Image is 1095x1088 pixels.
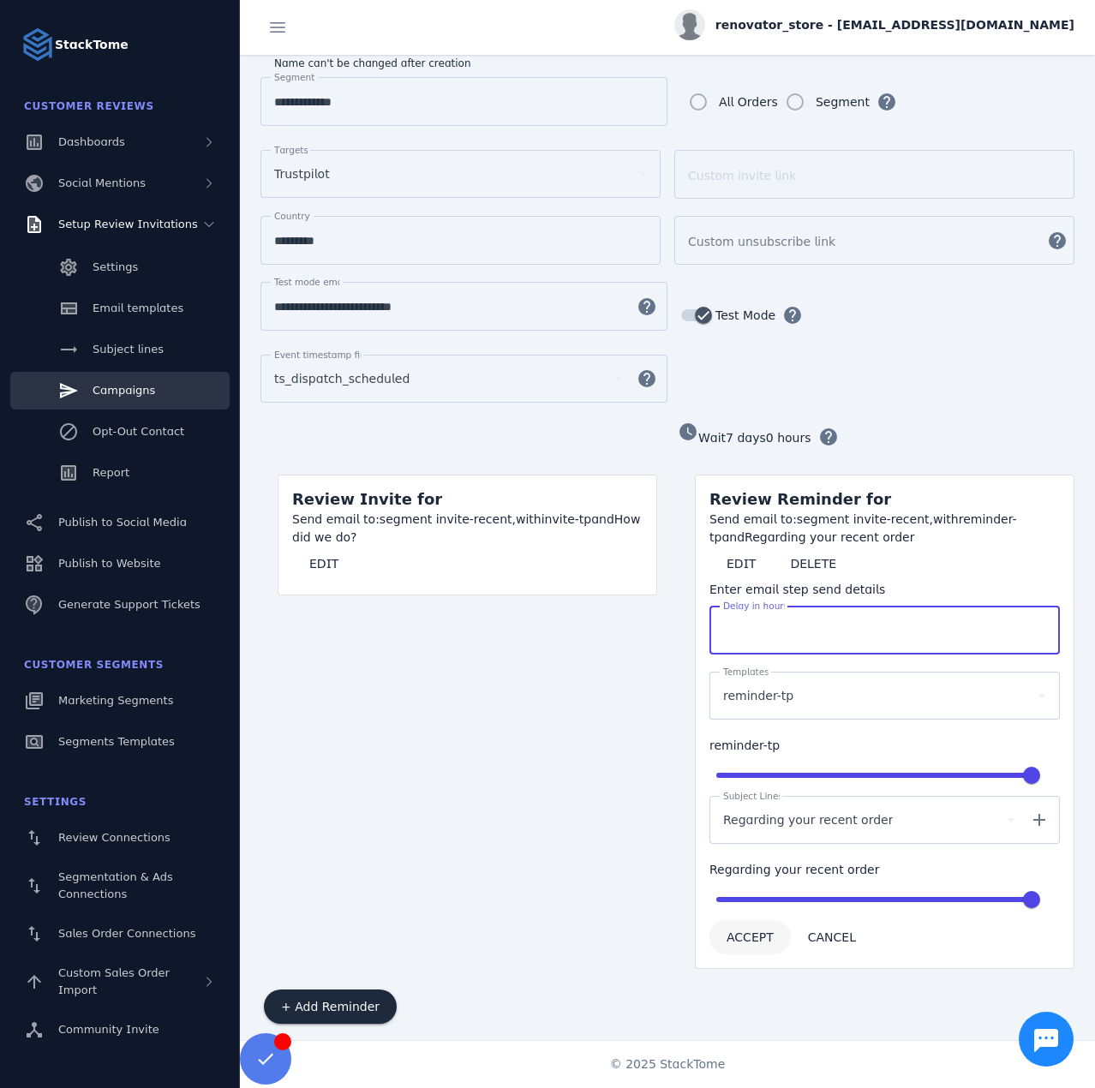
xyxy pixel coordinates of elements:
span: Subject lines [93,343,164,356]
span: Send email to: [709,512,797,526]
span: Segmentation & Ads Connections [58,870,173,900]
button: ACCEPT [709,920,791,954]
a: Campaigns [10,372,230,409]
span: Email templates [93,302,183,314]
a: Generate Support Tickets [10,586,230,624]
button: EDIT [292,547,356,581]
span: EDIT [309,558,338,570]
mat-label: Targets [274,145,308,155]
span: Customer Reviews [24,100,154,112]
span: + Add Reminder [281,1001,380,1013]
a: Publish to Social Media [10,504,230,541]
a: Publish to Website [10,545,230,583]
mat-label: Templates [723,667,769,677]
div: segment invite-recent, invite-tp How did we do? [292,511,643,547]
a: Subject lines [10,331,230,368]
mat-label: Event timestamp field [274,350,374,360]
span: Settings [93,260,138,273]
mat-label: Custom invite link [688,169,796,182]
span: ACCEPT [727,931,774,943]
span: Send email to: [292,512,380,526]
span: Marketing Segments [58,694,173,707]
a: Community Invite [10,1011,230,1049]
button: DELETE [773,547,853,581]
span: renovator_store - [EMAIL_ADDRESS][DOMAIN_NAME] [715,16,1074,34]
span: Review Reminder for [709,490,891,508]
mat-label: Segment [274,72,314,82]
span: 0 hours [766,431,811,445]
label: Segment [812,92,870,112]
span: Wait [698,431,726,445]
span: Customer Segments [24,659,164,671]
label: Test Mode [712,305,775,326]
mat-label: Subject Lines [723,791,783,801]
span: Review Connections [58,831,171,844]
mat-icon: add [1019,810,1060,830]
a: Email templates [10,290,230,327]
span: ts_dispatch_scheduled [274,368,410,389]
button: CANCEL [791,920,873,954]
span: Campaigns [93,384,155,397]
mat-label: Test mode email [274,277,348,287]
mat-label: Delay in hours [723,601,788,611]
span: Regarding your recent order [723,810,893,830]
a: Report [10,454,230,492]
a: Review Connections [10,819,230,857]
div: All Orders [719,92,778,112]
mat-icon: watch_later [678,421,698,442]
span: Opt-Out Contact [93,425,184,438]
span: Generate Support Tickets [58,598,200,611]
span: with [933,512,959,526]
mat-icon: help [626,296,667,317]
span: Review Invite for [292,490,442,508]
a: Settings [10,248,230,286]
a: Segmentation & Ads Connections [10,860,230,912]
input: Country [274,230,647,251]
div: Enter email step send details [709,581,1060,599]
a: Marketing Segments [10,682,230,720]
a: Sales Order Connections [10,915,230,953]
strong: StackTome [55,36,129,54]
span: Dashboards [58,135,125,148]
span: Custom Sales Order Import [58,966,170,996]
span: CANCEL [808,931,856,943]
img: profile.jpg [674,9,705,40]
span: Segments Templates [58,735,175,748]
div: Regarding your recent order [709,861,1060,879]
div: reminder-tp [709,737,1060,755]
span: © 2025 StackTome [610,1055,726,1073]
span: Trustpilot [274,164,330,184]
img: Logo image [21,27,55,62]
span: Publish to Website [58,557,160,570]
mat-icon: help [626,368,667,389]
button: + Add Reminder [264,989,397,1024]
span: EDIT [727,558,756,570]
div: segment invite-recent, reminder-tp Regarding your recent order [709,511,1060,547]
a: Segments Templates [10,723,230,761]
mat-label: Country [274,211,310,221]
span: with [516,512,542,526]
mat-hint: Name can't be changed after creation [274,53,471,70]
a: Opt-Out Contact [10,413,230,451]
span: Setup Review Invitations [58,218,198,230]
button: renovator_store - [EMAIL_ADDRESS][DOMAIN_NAME] [674,9,1074,40]
span: Publish to Social Media [58,516,187,529]
span: and [591,512,614,526]
span: reminder-tp [723,685,793,706]
span: DELETE [790,558,836,570]
span: 7 days [726,431,766,445]
input: Segment [274,92,654,112]
span: Sales Order Connections [58,927,195,940]
button: EDIT [709,547,773,581]
span: Social Mentions [58,176,146,189]
span: Community Invite [58,1023,159,1036]
span: and [721,530,745,544]
mat-label: Custom unsubscribe link [688,235,835,248]
span: Settings [24,796,87,808]
span: Report [93,466,129,479]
